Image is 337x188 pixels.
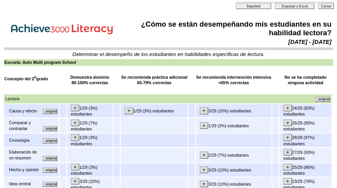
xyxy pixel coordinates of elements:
[34,75,36,79] sup: o
[43,109,57,114] input: Asignar otras actividades alineadas con este mismo concepto.
[4,59,333,66] td: Escuela: Auto Multi program School
[283,105,292,111] input: +
[67,104,113,117] td: 1/29 (3%) estudiantes
[275,3,314,9] input: Exportar a Excel
[4,87,5,93] img: spacer.gif
[9,149,40,161] td: Elaboración de un resumen
[71,164,80,170] input: +
[279,134,332,147] td: 28/29 (97%) estudiantes
[196,148,272,162] td: 2/29 (7%) estudiantes
[283,134,292,141] input: +
[196,163,272,177] td: 3/29 (10%) estudiantes
[9,108,40,114] td: Causa y efecto
[196,74,272,86] td: Se recomienda intervención intensiva <65% correctas
[200,181,208,187] input: +
[283,164,292,170] input: +
[279,148,332,162] td: 27/29 (93%) estudiantes
[279,163,332,177] td: 25/29 (86%) estudiantes
[67,74,113,86] td: Demuestra dominio 80-100% correctas
[5,20,123,36] img: Achieve3000 Reports Logo Spanish
[315,97,330,102] input: Asignar otras actividades alineadas con este mismo concepto.
[125,107,133,114] input: +
[283,178,292,184] input: +
[71,105,80,111] input: +
[196,118,272,133] td: 1/29 (3%) estudiantes
[124,20,332,38] td: ¿Cómo se están desempeñando mis estudiantes en su habilidad lectora?
[283,119,292,126] input: +
[121,104,188,117] td: 1/29 (3%) estudiantes
[71,178,80,184] input: +
[43,182,57,187] input: Asignar otras actividades alineadas con este mismo concepto.
[43,156,57,161] input: Asignar otras actividades alineadas con este mismo concepto.
[121,74,188,86] td: Se recomienda práctica adicional 65-79% correctas
[43,168,57,173] input: Asignar otras actividades alineadas con este mismo concepto.
[124,38,332,45] td: [DATE] - [DATE]
[318,3,334,9] input: Cerrar
[279,104,332,117] td: 24/29 (83%) estudiantes
[43,126,57,131] input: Asignar otras actividades alineadas con este mismo concepto.
[9,181,36,187] td: Idea central
[5,96,158,102] td: Lectura
[67,134,113,147] td: 1/29 (3%) estudiantes
[67,163,113,177] td: 1/29 (3%) estudiantes
[9,166,40,173] td: Hecho y opinión
[9,137,40,144] td: Cronología
[4,74,59,86] td: Concepto del 2 grado
[283,149,292,155] input: +
[9,119,40,132] td: Comparar y contrastar
[236,3,271,9] input: Imprimir
[71,119,80,126] input: +
[200,152,208,158] input: +
[200,107,208,114] input: +
[200,166,208,173] input: +
[200,122,208,129] input: +
[196,104,272,117] td: 3/29 (10%) estudiantes
[279,74,332,86] td: No se ha completado ninguna actividad
[4,51,333,57] td: Determinar el desempeño de los estudiantes en habilidades específicas de lectura.
[43,138,57,143] input: Asignar otras actividades alineadas con este mismo concepto.
[67,118,113,133] td: 2/29 (7%) estudiantes
[71,134,80,141] input: +
[279,118,332,133] td: 26/29 (90%) estudiantes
